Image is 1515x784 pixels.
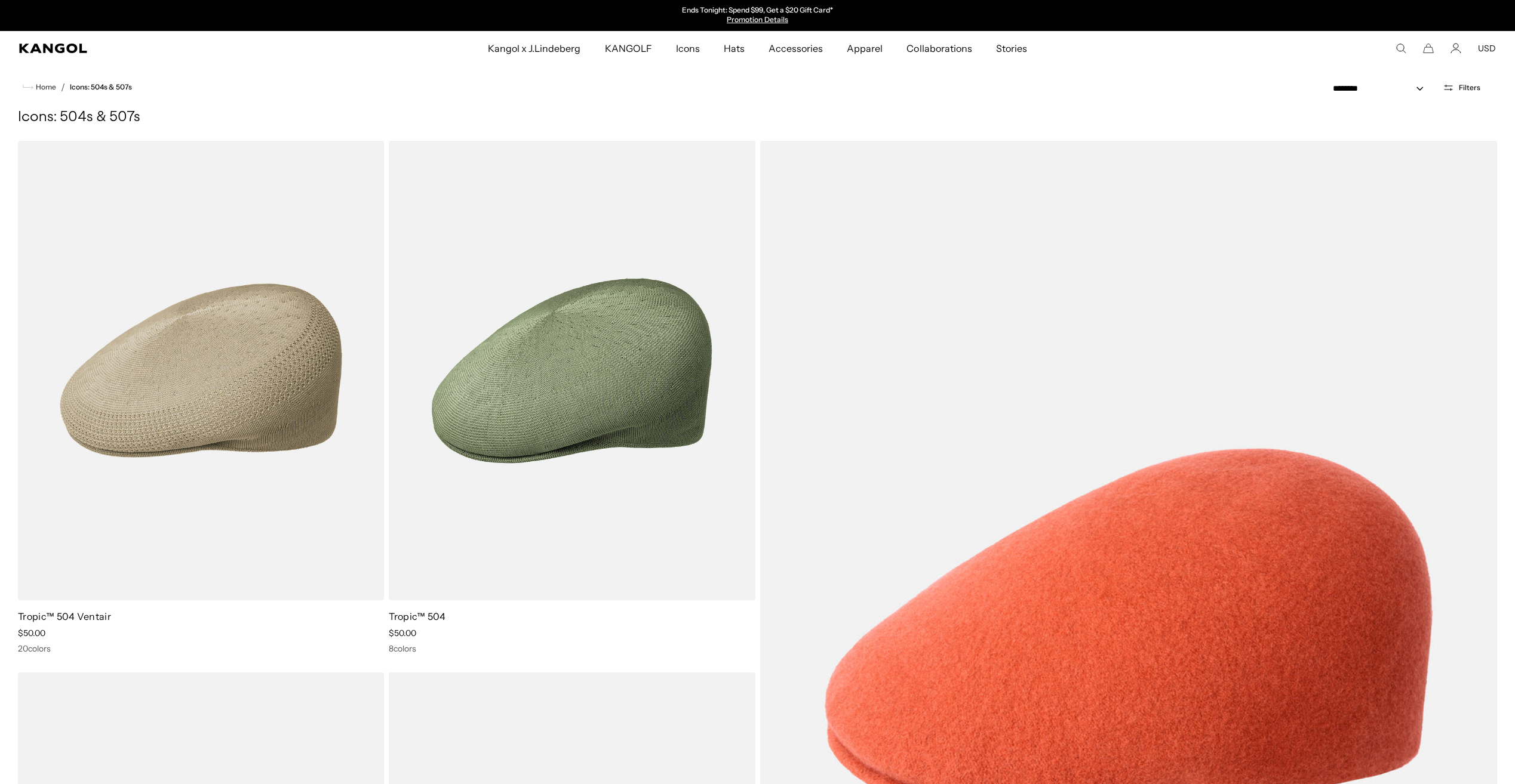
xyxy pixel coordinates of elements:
[1328,82,1436,95] select: Sort by: Featured
[724,31,745,66] span: Hats
[769,31,823,66] span: Accessories
[33,83,56,91] span: Home
[18,141,384,600] img: Tropic™ 504 Ventair
[605,31,652,66] span: KANGOLF
[593,31,664,66] a: KANGOLF
[488,31,581,66] span: Kangol x J.Lindeberg
[1451,43,1461,54] a: Account
[56,80,65,94] li: /
[18,610,111,622] a: Tropic™ 504 Ventair
[18,628,45,638] span: $50.00
[23,82,56,92] a: Home
[835,31,895,66] a: Apparel
[389,643,755,654] div: 8 colors
[664,31,712,66] a: Icons
[676,31,700,66] span: Icons
[757,31,835,66] a: Accessories
[635,6,881,25] div: Announcement
[635,6,881,25] slideshow-component: Announcement bar
[895,31,984,66] a: Collaborations
[996,31,1027,66] span: Stories
[682,6,833,16] p: Ends Tonight: Spend $99, Get a $20 Gift Card*
[1436,82,1488,93] button: Open filters
[389,610,446,622] a: Tropic™ 504
[727,15,788,24] a: Promotion Details
[635,6,881,25] div: 1 of 2
[906,31,972,66] span: Collaborations
[19,44,324,53] a: Kangol
[1396,43,1406,54] summary: Search here
[984,31,1039,66] a: Stories
[847,31,883,66] span: Apparel
[1423,43,1434,54] button: Cart
[389,141,755,600] img: Tropic™ 504
[389,628,416,638] span: $50.00
[70,83,132,91] a: Icons: 504s & 507s
[1478,43,1496,54] button: USD
[1459,84,1480,92] span: Filters
[476,31,593,66] a: Kangol x J.Lindeberg
[712,31,757,66] a: Hats
[18,643,384,654] div: 20 colors
[18,109,1497,126] h1: Icons: 504s & 507s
